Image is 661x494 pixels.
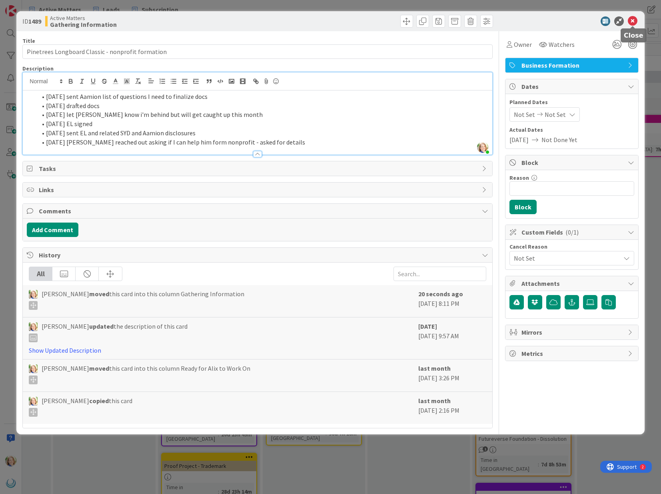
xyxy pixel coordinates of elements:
[477,142,488,153] img: Sl300r1zNejTcUF0uYcJund7nRpyjiOK.jpg
[42,396,132,417] span: [PERSON_NAME] this card
[42,3,44,10] div: 2
[514,110,535,119] span: Not Set
[39,250,477,260] span: History
[36,138,488,147] li: [DATE] [PERSON_NAME] reached out asking if I can help him form nonprofit - asked for details
[17,1,36,11] span: Support
[509,135,529,145] span: [DATE]
[89,364,109,372] b: moved
[42,289,244,310] span: [PERSON_NAME] this card into this column Gathering Information
[509,126,634,134] span: Actual Dates
[521,349,624,358] span: Metrics
[39,206,477,216] span: Comments
[418,397,451,405] b: last month
[42,321,188,342] span: [PERSON_NAME] the description of this card
[89,290,109,298] b: moved
[39,185,477,195] span: Links
[29,397,38,406] img: AD
[36,101,488,110] li: [DATE] drafted docs
[418,363,486,388] div: [DATE] 3:26 PM
[418,321,486,355] div: [DATE] 9:57 AM
[509,244,634,249] div: Cancel Reason
[521,227,624,237] span: Custom Fields
[22,65,54,72] span: Description
[418,396,486,420] div: [DATE] 2:16 PM
[29,364,38,373] img: AD
[624,32,643,39] h5: Close
[418,289,486,313] div: [DATE] 8:11 PM
[565,228,579,236] span: ( 0/1 )
[50,21,117,28] b: Gathering Information
[36,92,488,101] li: [DATE] sent Aamion list of questions I need to finalize docs
[22,37,35,44] label: Title
[50,15,117,21] span: Active Matters
[418,290,463,298] b: 20 seconds ago
[509,98,634,106] span: Planned Dates
[514,253,620,263] span: Not Set
[22,44,492,59] input: type card name here...
[549,40,575,49] span: Watchers
[29,290,38,299] img: AD
[42,363,250,384] span: [PERSON_NAME] this card into this column Ready for Alix to Work On
[541,135,577,145] span: Not Done Yet
[36,110,488,119] li: [DATE] let [PERSON_NAME] know i'm behind but will get caught up this month
[545,110,566,119] span: Not Set
[36,119,488,129] li: [DATE] EL signed
[509,200,537,214] button: Block
[29,267,52,281] div: All
[509,174,529,181] label: Reason
[514,40,532,49] span: Owner
[521,158,624,167] span: Block
[22,16,41,26] span: ID
[29,322,38,331] img: AD
[521,82,624,91] span: Dates
[418,364,451,372] b: last month
[418,322,437,330] b: [DATE]
[521,279,624,288] span: Attachments
[393,267,486,281] input: Search...
[89,397,109,405] b: copied
[89,322,114,330] b: updated
[27,223,78,237] button: Add Comment
[521,327,624,337] span: Mirrors
[521,60,624,70] span: Business Formation
[36,129,488,138] li: [DATE] sent EL and related SYD and Aamion disclosures
[39,164,477,173] span: Tasks
[28,17,41,25] b: 1489
[29,346,101,354] a: Show Updated Description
